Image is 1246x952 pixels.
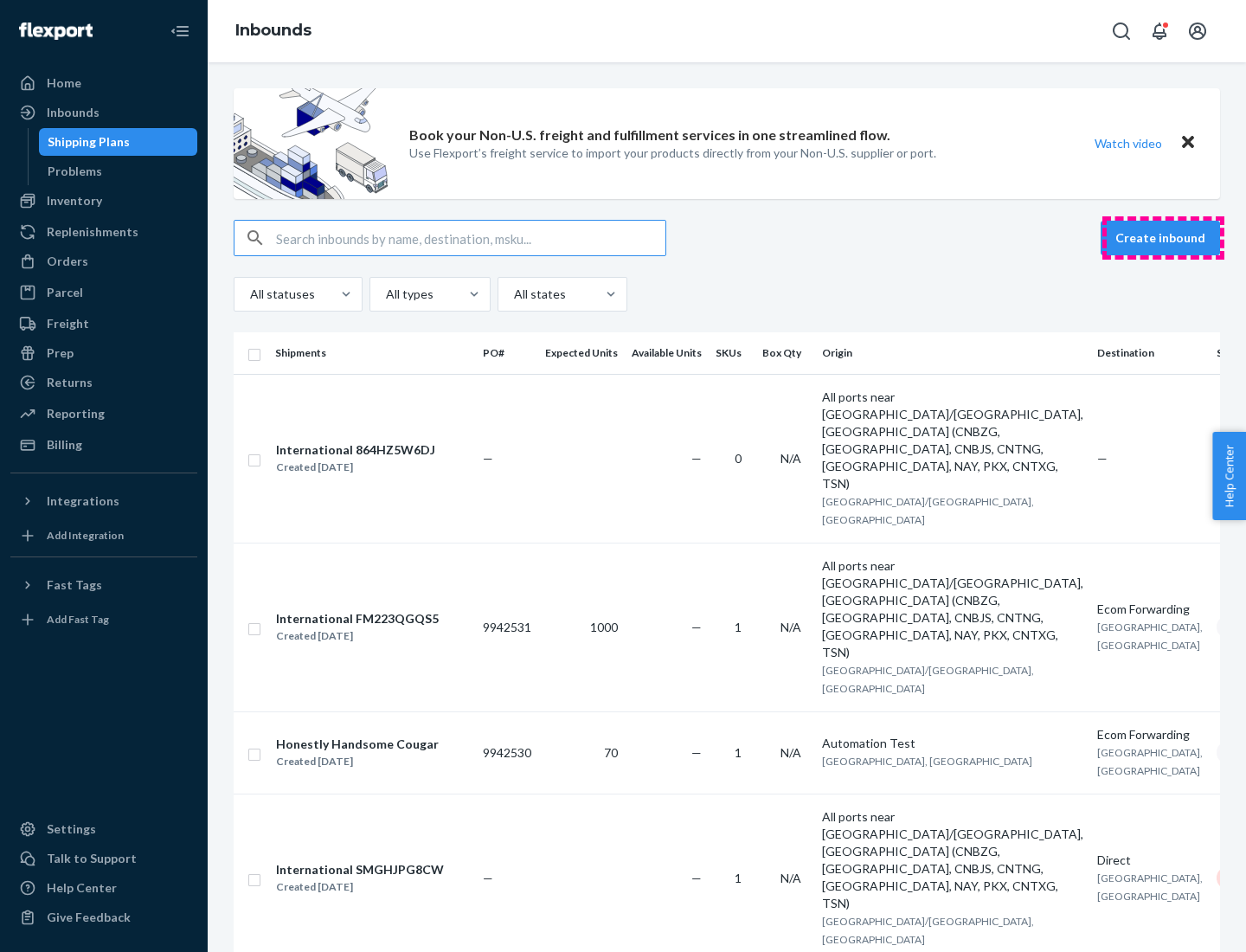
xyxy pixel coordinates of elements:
div: Created [DATE] [276,878,444,896]
span: — [691,745,702,760]
div: Replenishments [47,223,138,241]
span: [GEOGRAPHIC_DATA]/[GEOGRAPHIC_DATA], [GEOGRAPHIC_DATA] [822,915,1034,946]
button: Give Feedback [10,904,197,931]
span: [GEOGRAPHIC_DATA], [GEOGRAPHIC_DATA] [822,755,1032,768]
td: 9942531 [476,543,538,711]
th: Expected Units [538,332,625,374]
a: Shipping Plans [39,128,198,156]
button: Integrations [10,487,197,515]
div: Returns [47,374,93,391]
div: Direct [1097,852,1203,869]
th: Shipments [268,332,476,374]
div: Orders [47,253,88,270]
span: 1 [735,871,742,885]
div: Parcel [47,284,83,301]
span: 1 [735,620,742,634]
div: Help Center [47,879,117,897]
span: — [1097,451,1108,466]
div: All ports near [GEOGRAPHIC_DATA]/[GEOGRAPHIC_DATA], [GEOGRAPHIC_DATA] (CNBZG, [GEOGRAPHIC_DATA], ... [822,557,1083,661]
div: All ports near [GEOGRAPHIC_DATA]/[GEOGRAPHIC_DATA], [GEOGRAPHIC_DATA] (CNBZG, [GEOGRAPHIC_DATA], ... [822,389,1083,492]
a: Add Integration [10,522,197,550]
button: Create inbound [1101,221,1220,255]
button: Help Center [1212,432,1246,520]
div: Integrations [47,492,119,510]
button: Open notifications [1142,14,1177,48]
div: Reporting [47,405,105,422]
input: All states [512,286,514,303]
a: Add Fast Tag [10,606,197,634]
th: SKUs [709,332,755,374]
div: Automation Test [822,735,1083,752]
div: Home [47,74,81,92]
a: Prep [10,339,197,367]
a: Inbounds [10,99,197,126]
div: International 864HZ5W6DJ [276,441,435,459]
div: Freight [47,315,89,332]
span: 1000 [590,620,618,634]
th: PO# [476,332,538,374]
input: All types [384,286,386,303]
span: [GEOGRAPHIC_DATA]/[GEOGRAPHIC_DATA], [GEOGRAPHIC_DATA] [822,664,1034,695]
a: Returns [10,369,197,396]
span: N/A [780,620,801,634]
a: Talk to Support [10,845,197,872]
button: Watch video [1083,131,1173,156]
th: Origin [815,332,1090,374]
a: Billing [10,431,197,459]
div: Ecom Forwarding [1097,726,1203,743]
a: Settings [10,815,197,843]
button: Open Search Box [1104,14,1139,48]
div: Talk to Support [47,850,137,867]
span: [GEOGRAPHIC_DATA], [GEOGRAPHIC_DATA] [1097,621,1203,652]
div: Give Feedback [47,909,131,926]
a: Orders [10,248,197,275]
p: Book your Non-U.S. freight and fulfillment services in one streamlined flow. [409,125,890,145]
a: Help Center [10,874,197,902]
a: Problems [39,158,198,185]
div: Ecom Forwarding [1097,601,1203,618]
td: 9942530 [476,711,538,794]
span: 70 [604,745,618,760]
div: Honestly Handsome Cougar [276,736,439,753]
div: Inventory [47,192,102,209]
th: Available Units [625,332,709,374]
span: — [483,451,493,466]
a: Inbounds [235,21,311,40]
input: Search inbounds by name, destination, msku... [276,221,665,255]
img: Flexport logo [19,23,93,40]
button: Close [1177,131,1199,156]
div: International FM223QGQS5 [276,610,439,627]
div: All ports near [GEOGRAPHIC_DATA]/[GEOGRAPHIC_DATA], [GEOGRAPHIC_DATA] (CNBZG, [GEOGRAPHIC_DATA], ... [822,808,1083,912]
a: Freight [10,310,197,338]
span: — [483,871,493,885]
span: [GEOGRAPHIC_DATA], [GEOGRAPHIC_DATA] [1097,746,1203,777]
a: Reporting [10,400,197,428]
div: Billing [47,436,82,453]
span: [GEOGRAPHIC_DATA]/[GEOGRAPHIC_DATA], [GEOGRAPHIC_DATA] [822,495,1034,526]
span: — [691,451,702,466]
span: — [691,871,702,885]
div: Add Fast Tag [47,612,109,627]
span: [GEOGRAPHIC_DATA], [GEOGRAPHIC_DATA] [1097,872,1203,903]
span: 0 [735,451,742,466]
span: N/A [780,451,801,466]
span: — [691,620,702,634]
div: Settings [47,820,96,838]
div: Prep [47,344,74,362]
div: International SMGHJPG8CW [276,861,444,878]
a: Inventory [10,187,197,215]
div: Created [DATE] [276,459,435,476]
button: Close Navigation [163,14,197,48]
div: Created [DATE] [276,627,439,645]
span: N/A [780,871,801,885]
ol: breadcrumbs [222,6,325,56]
button: Open account menu [1180,14,1215,48]
a: Replenishments [10,218,197,246]
input: All statuses [248,286,250,303]
div: Created [DATE] [276,753,439,770]
div: Problems [48,163,102,180]
th: Destination [1090,332,1210,374]
div: Fast Tags [47,576,102,594]
button: Fast Tags [10,571,197,599]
